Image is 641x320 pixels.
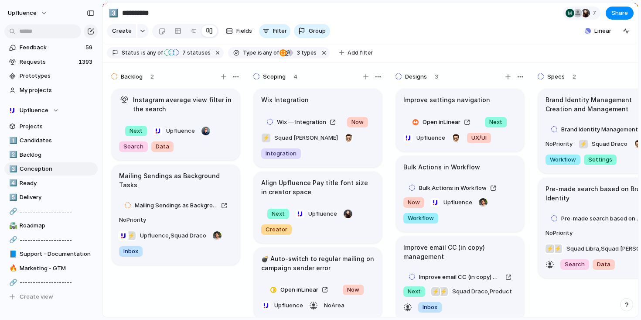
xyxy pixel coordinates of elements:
a: 3️⃣Conception [4,162,98,175]
button: isany of [140,48,164,58]
button: isany of [256,48,281,58]
a: 🔗-------------------- [4,276,98,289]
div: ⚡ [546,244,554,253]
span: No Priority [119,216,146,223]
span: 1393 [78,58,94,66]
div: Bulk Actions in WorkflowBulk Actions in WorkflowNowUpfluenceWorkflow [396,156,524,232]
button: Upfluence [4,6,52,20]
button: UX/UI [465,131,493,145]
button: 🔗 [8,278,17,287]
button: Fields [222,24,256,38]
span: 7 [180,49,187,56]
span: Add filter [348,49,373,57]
button: SearchData [558,258,617,272]
a: 🔥Marketing - GTM [4,262,98,275]
span: Upfluence , Squad Draco [140,231,206,240]
h1: Mailing Sendings as Background Tasks [119,171,232,189]
span: Inbox [423,303,437,312]
button: Next [123,124,149,138]
div: ⚡ [553,244,562,253]
div: 📘 [9,249,15,259]
span: Filter [273,27,287,35]
span: Backlog [20,151,95,159]
h1: 💣 Auto-switch to regular mailing on campaign sender error [261,254,375,272]
span: is [141,49,146,57]
a: 📘Support - Documentation [4,248,98,261]
span: 3 [435,72,438,81]
span: No Priority [546,140,573,147]
button: Create view [4,290,98,303]
span: Prototypes [20,72,95,80]
div: 5️⃣ [9,193,15,203]
span: Open in Linear [280,286,318,294]
button: Upfluence [401,131,447,145]
span: 4 [293,72,297,81]
a: 2️⃣Backlog [4,148,98,162]
h1: Instagram average view filter in the search [133,95,232,114]
span: Search [123,142,143,151]
span: Upfluence [443,198,472,207]
button: Upfluence [151,124,197,138]
a: Open inLinear [407,117,475,128]
button: 1️⃣ [8,136,17,145]
span: 2 [573,72,576,81]
button: 🔗 [8,236,17,244]
a: Requests1393 [4,55,98,69]
span: Data [597,260,610,269]
span: Integration [266,149,297,158]
span: Specs [547,72,565,81]
button: Upfluence [4,104,98,117]
button: Workflow [401,211,440,225]
span: any of [146,49,163,57]
button: NoPriority [543,137,575,151]
span: Marketing - GTM [20,264,95,273]
span: Upfluence [166,127,195,135]
button: Upfluence [428,196,474,210]
button: Next [265,207,291,221]
span: My projects [20,86,95,95]
span: Data [156,142,169,151]
span: Creator [266,225,287,234]
span: Next [408,287,421,296]
button: ⚡Upfluence,Squad Draco [117,229,208,243]
button: Group [294,24,330,38]
div: ⚡ [579,140,588,148]
button: 3️⃣ [106,6,120,20]
a: Bulk Actions in Workflow [403,182,501,194]
button: NoArea [322,299,347,313]
span: Create [112,27,132,35]
button: Creator [259,223,294,237]
button: Integration [259,147,303,161]
span: Linear [594,27,611,35]
div: 3️⃣ [9,164,15,174]
div: 🔗 [9,206,15,217]
div: 🔥 [9,263,15,273]
span: Group [309,27,326,35]
button: ⚡Squad [PERSON_NAME] [259,131,340,145]
span: Status [122,49,140,57]
button: SearchData [117,140,176,154]
button: 📘 [8,250,17,258]
span: 2 [150,72,154,81]
span: Type [243,49,256,57]
span: Conception [20,165,95,173]
span: Upfluence [20,106,48,115]
a: 1️⃣Candidates [4,134,98,147]
button: 7 statuses [164,48,212,58]
a: Open inLinear [265,284,333,296]
button: Create [107,24,136,38]
button: Inbox [416,300,444,314]
div: ⚡ [127,231,136,240]
span: Roadmap [20,221,95,230]
button: Next [483,115,509,129]
div: ⚡ [439,287,448,296]
button: Share [606,7,634,20]
span: Backlog [121,72,143,81]
div: Align Upfluence Pay title font size in creator spaceNextUpfluenceCreator [254,172,382,243]
button: 3 types [280,48,318,58]
a: Wix — Integration [261,117,341,128]
a: 🔗-------------------- [4,205,98,218]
